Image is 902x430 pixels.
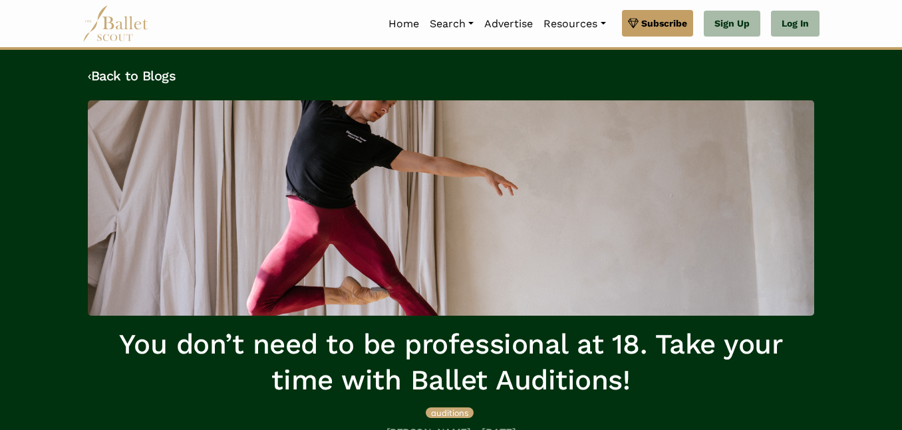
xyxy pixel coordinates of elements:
a: Resources [538,10,611,38]
code: ‹ [88,67,91,84]
a: ‹Back to Blogs [88,68,176,84]
span: auditions [431,407,468,418]
a: Search [424,10,479,38]
img: header_image.img [88,100,814,316]
img: gem.svg [628,16,639,31]
a: Home [383,10,424,38]
a: Advertise [479,10,538,38]
a: auditions [426,405,474,419]
a: Subscribe [622,10,693,37]
h1: You don’t need to be professional at 18. Take your time with Ballet Auditions! [88,326,814,399]
a: Sign Up [704,11,760,37]
span: Subscribe [641,16,687,31]
a: Log In [771,11,820,37]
